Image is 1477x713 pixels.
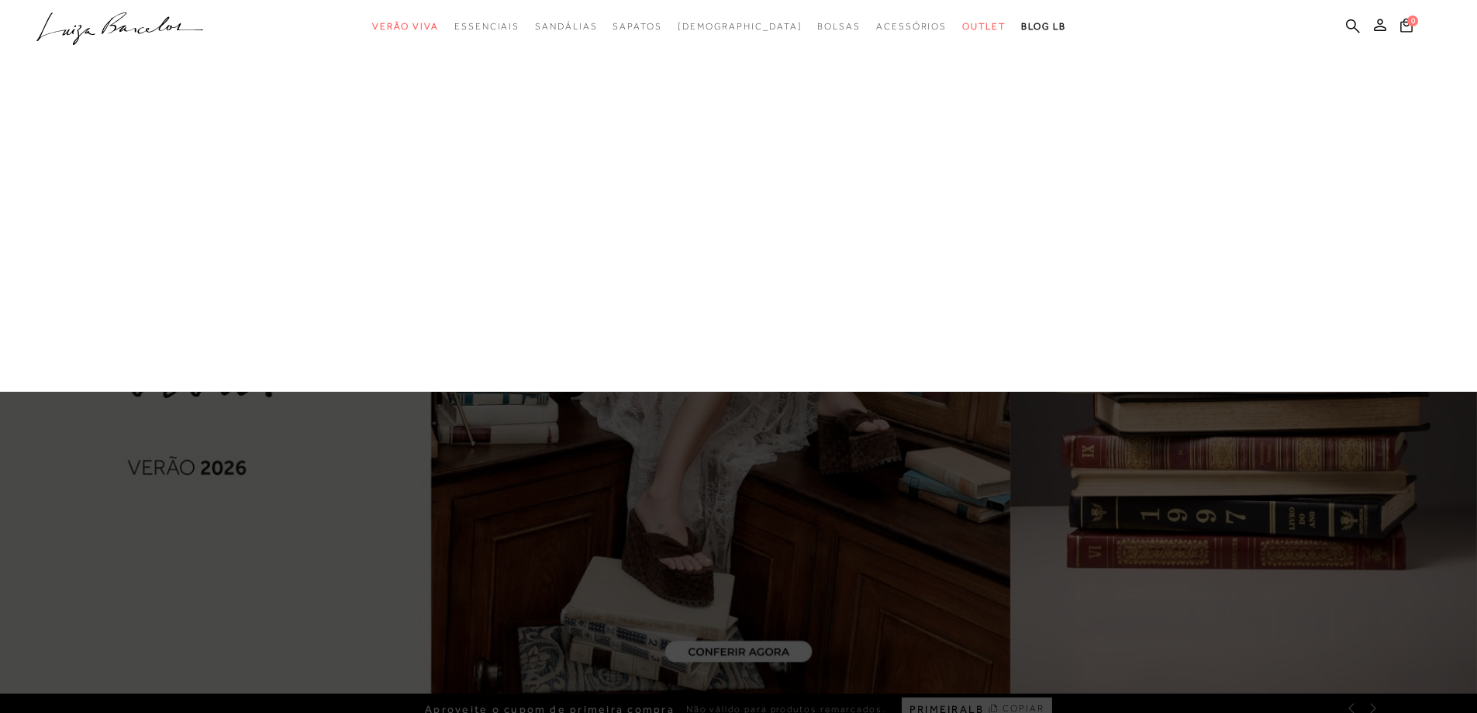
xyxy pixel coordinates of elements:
[535,21,597,32] span: Sandálias
[372,21,439,32] span: Verão Viva
[962,12,1006,41] a: categoryNavScreenReaderText
[817,21,861,32] span: Bolsas
[1021,12,1066,41] a: BLOG LB
[454,12,519,41] a: categoryNavScreenReaderText
[613,12,661,41] a: categoryNavScreenReaderText
[372,12,439,41] a: categoryNavScreenReaderText
[1396,17,1417,38] button: 0
[876,21,947,32] span: Acessórios
[678,12,802,41] a: noSubCategoriesText
[1407,16,1418,26] span: 0
[962,21,1006,32] span: Outlet
[678,21,802,32] span: [DEMOGRAPHIC_DATA]
[613,21,661,32] span: Sapatos
[535,12,597,41] a: categoryNavScreenReaderText
[454,21,519,32] span: Essenciais
[876,12,947,41] a: categoryNavScreenReaderText
[1021,21,1066,32] span: BLOG LB
[817,12,861,41] a: categoryNavScreenReaderText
